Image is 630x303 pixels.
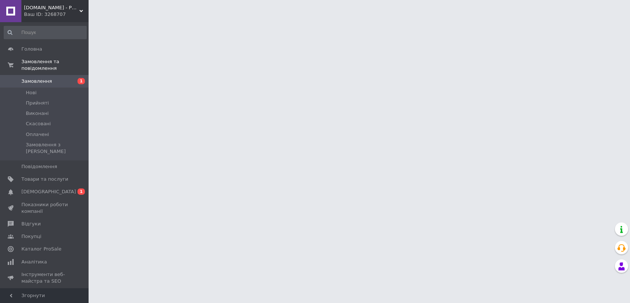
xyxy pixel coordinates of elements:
span: Прийняті [26,100,49,106]
span: Товари та послуги [21,176,68,183]
div: Ваш ID: 3268707 [24,11,89,18]
span: Замовлення [21,78,52,85]
span: [DEMOGRAPHIC_DATA] [21,188,76,195]
span: Головна [21,46,42,52]
span: Показники роботи компанії [21,201,68,215]
span: Відгуки [21,221,41,227]
span: Нові [26,89,37,96]
span: Каталог ProSale [21,246,61,252]
span: Аналітика [21,259,47,265]
span: Оплачені [26,131,49,138]
span: Повідомлення [21,163,57,170]
span: Замовлення та повідомлення [21,58,89,72]
input: Пошук [4,26,87,39]
span: Покупці [21,233,41,240]
span: Виконані [26,110,49,117]
span: 1 [78,78,85,84]
span: Замовлення з [PERSON_NAME] [26,142,86,155]
span: VashTrend.com.ua - Рознично-оптовый интернет магазин! [24,4,79,11]
span: Скасовані [26,120,51,127]
span: 1 [78,188,85,195]
span: Інструменти веб-майстра та SEO [21,271,68,285]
